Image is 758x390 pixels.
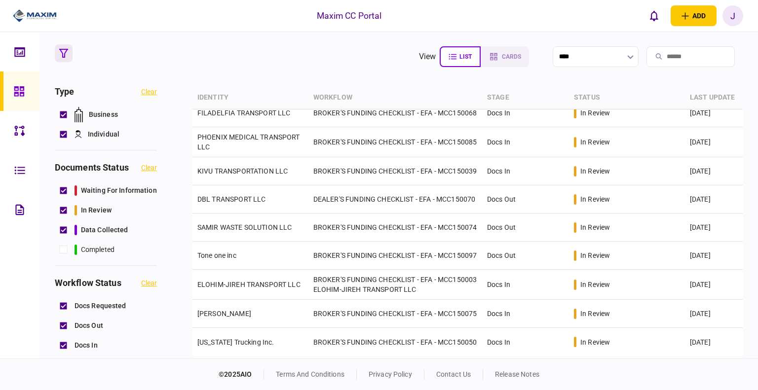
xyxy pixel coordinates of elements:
div: in review [580,108,610,118]
td: BROKER'S FUNDING CHECKLIST - EFA - MCC150085 [308,127,482,157]
div: in review [580,137,610,147]
a: release notes [495,370,539,378]
span: in review [81,205,112,215]
th: last update [685,86,743,109]
h3: documents status [55,163,129,172]
button: clear [141,88,157,96]
a: Tone one inc [197,251,236,259]
button: list [440,46,481,67]
td: [DATE] [685,328,743,356]
span: list [459,53,472,60]
span: completed [81,245,114,255]
button: cards [481,46,529,67]
td: Docs Out [482,213,569,242]
td: [DATE] [685,127,743,157]
div: © 2025 AIO [219,369,264,380]
td: Docs Out [482,242,569,270]
th: identity [192,86,308,109]
span: Business [89,109,118,120]
td: BROKER'S FUNDING CHECKLIST - EFA - MCC150097 [308,242,482,270]
a: FILADELFIA TRANSPORT LLC [197,109,291,117]
span: Docs In [75,340,98,351]
td: BROKER'S FUNDING CHECKLIST - EFA - MCC150003 ELOHIM-JIREH TRANSPORT LLC [308,270,482,300]
div: in review [580,222,610,232]
th: status [569,86,685,109]
td: [DATE] [685,242,743,270]
a: PHOENIX MEDICAL TRANSPORT LLC [197,133,300,151]
button: clear [141,279,157,287]
button: open notifications list [644,5,665,26]
td: BROKER'S FUNDING CHECKLIST - EFA - MCC150074 [308,213,482,242]
div: view [419,51,436,63]
a: DBL TRANSPORT LLC [197,195,266,203]
td: BROKER'S FUNDING CHECKLIST - EFA - MCC150039 [308,157,482,185]
a: [US_STATE] Trucking Inc. [197,338,274,346]
h3: workflow status [55,279,121,287]
td: BROKER'S FUNDING CHECKLIST - EFA - MCC150050 [308,328,482,356]
div: in review [580,194,610,204]
td: BROKER'S FUNDING CHECKLIST - EFA - MCC150068 [308,99,482,127]
span: Individual [88,129,119,140]
h3: Type [55,87,75,96]
a: SAMIR WASTE SOLUTION LLC [197,223,292,231]
span: Docs Out [75,320,103,331]
a: ELOHIM-JIREH TRANSPORT LLC [197,281,301,288]
a: KIVU TRANSPORTATION LLC [197,167,288,175]
a: terms and conditions [276,370,344,378]
a: [PERSON_NAME] [197,310,251,318]
th: stage [482,86,569,109]
a: privacy policy [369,370,412,378]
td: Docs In [482,127,569,157]
td: Docs Out [482,185,569,213]
span: Docs Requested [75,301,126,311]
td: [DATE] [685,270,743,300]
td: [DATE] [685,300,743,328]
td: Docs In [482,99,569,127]
button: J [722,5,743,26]
div: in review [580,337,610,347]
td: BROKER'S FUNDING CHECKLIST - EFA - MCC150075 [308,300,482,328]
span: cards [502,53,521,60]
div: Maxim CC Portal [317,9,382,22]
div: in review [580,309,610,319]
td: Docs In [482,157,569,185]
td: Docs In [482,270,569,300]
td: DEALER'S FUNDING CHECKLIST - EFA - MCC150070 [308,185,482,213]
th: workflow [308,86,482,109]
div: in review [580,166,610,176]
div: in review [580,250,610,260]
div: in review [580,280,610,289]
td: Docs In [482,300,569,328]
td: [DATE] [685,185,743,213]
button: open adding identity options [671,5,717,26]
a: contact us [436,370,471,378]
button: clear [141,164,157,172]
span: waiting for information [81,185,157,196]
td: Docs In [482,328,569,356]
span: data collected [81,225,128,235]
td: [DATE] [685,213,743,242]
img: client company logo [13,8,57,23]
td: [DATE] [685,157,743,185]
td: [DATE] [685,99,743,127]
